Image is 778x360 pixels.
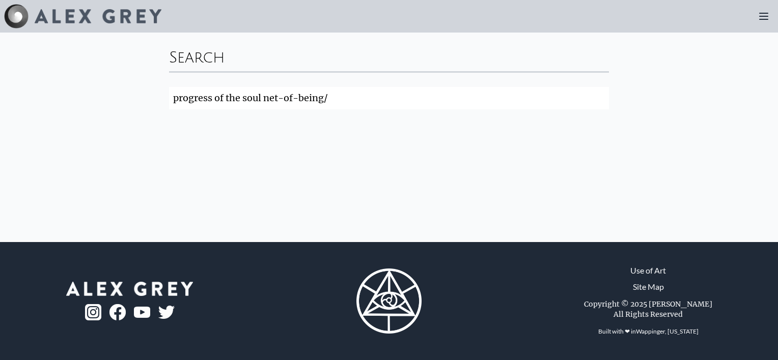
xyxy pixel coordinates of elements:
[134,307,150,318] img: youtube-logo.png
[169,41,609,71] div: Search
[636,327,699,335] a: Wappinger, [US_STATE]
[158,306,175,319] img: twitter-logo.png
[85,304,101,320] img: ig-logo.png
[169,87,609,109] input: Search...
[633,281,664,293] a: Site Map
[584,299,712,309] div: Copyright © 2025 [PERSON_NAME]
[594,323,703,340] div: Built with ❤ in
[630,264,666,277] a: Use of Art
[109,304,126,320] img: fb-logo.png
[614,309,683,319] div: All Rights Reserved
